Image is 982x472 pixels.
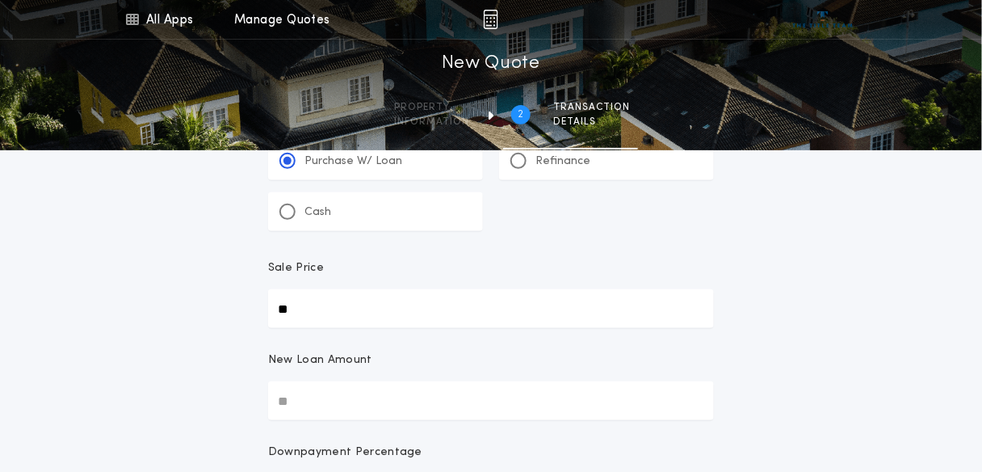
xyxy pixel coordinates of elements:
[483,10,498,29] img: img
[442,51,540,77] h1: New Quote
[268,289,714,328] input: Sale Price
[394,116,469,129] span: information
[304,204,331,221] p: Cash
[394,101,469,114] span: Property
[268,445,422,461] p: Downpayment Percentage
[304,154,402,170] p: Purchase W/ Loan
[518,108,524,121] h2: 2
[553,116,630,129] span: details
[268,381,714,420] input: New Loan Amount
[268,260,324,276] p: Sale Price
[553,101,630,114] span: Transaction
[535,154,590,170] p: Refinance
[268,352,372,369] p: New Loan Amount
[793,11,854,27] img: vs-icon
